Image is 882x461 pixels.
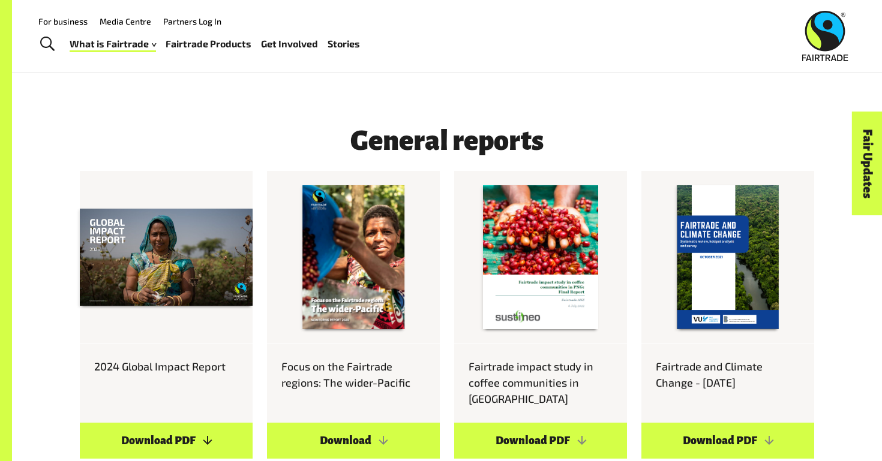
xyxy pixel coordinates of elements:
[454,423,627,459] a: Download PDF
[32,29,62,59] a: Toggle Search
[80,423,253,459] a: Download PDF
[38,16,88,26] a: For business
[641,423,814,459] a: Download PDF
[70,35,156,53] a: What is Fairtrade
[163,16,221,26] a: Partners Log In
[261,35,318,53] a: Get Involved
[80,126,814,156] h4: General reports
[328,35,360,53] a: Stories
[166,35,251,53] a: Fairtrade Products
[267,423,440,459] a: Download
[802,11,848,61] img: Fairtrade Australia New Zealand logo
[100,16,151,26] a: Media Centre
